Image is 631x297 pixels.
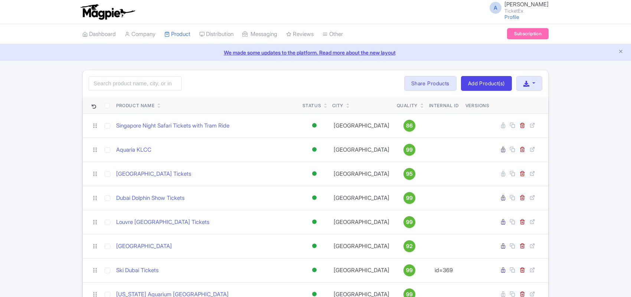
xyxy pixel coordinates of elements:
[82,24,116,44] a: Dashboard
[329,162,394,186] td: [GEOGRAPHIC_DATA]
[406,266,413,274] span: 99
[504,1,549,8] span: [PERSON_NAME]
[397,192,422,204] a: 99
[311,144,318,155] div: Active
[406,146,413,154] span: 99
[311,217,318,227] div: Active
[397,240,422,252] a: 92
[507,28,549,39] a: Subscription
[329,210,394,234] td: [GEOGRAPHIC_DATA]
[406,242,413,250] span: 92
[116,122,229,130] a: Singapore Night Safari Tickets with Tram Ride
[323,24,343,44] a: Other
[311,120,318,131] div: Active
[303,102,321,109] div: Status
[116,218,209,227] a: Louvre [GEOGRAPHIC_DATA] Tickets
[199,24,233,44] a: Distribution
[504,14,519,20] a: Profile
[4,49,627,56] a: We made some updates to the platform. Read more about the new layout
[286,24,314,44] a: Reviews
[125,24,156,44] a: Company
[116,242,172,251] a: [GEOGRAPHIC_DATA]
[329,258,394,282] td: [GEOGRAPHIC_DATA]
[397,144,422,156] a: 99
[311,241,318,251] div: Active
[461,76,512,91] a: Add Product(s)
[116,170,191,178] a: [GEOGRAPHIC_DATA] Tickets
[462,97,493,114] th: Versions
[311,192,318,203] div: Active
[397,216,422,228] a: 99
[242,24,277,44] a: Messaging
[406,122,413,130] span: 86
[329,113,394,138] td: [GEOGRAPHIC_DATA]
[116,266,158,275] a: Ski Dubai Tickets
[116,102,154,109] div: Product Name
[425,258,462,282] td: id=369
[116,194,184,202] a: Dubai Dolphin Show Tickets
[311,265,318,275] div: Active
[404,76,457,91] a: Share Products
[329,186,394,210] td: [GEOGRAPHIC_DATA]
[618,48,624,56] button: Close announcement
[425,97,462,114] th: Internal ID
[329,234,394,258] td: [GEOGRAPHIC_DATA]
[485,1,549,13] a: A [PERSON_NAME] TicketEx
[406,218,413,226] span: 99
[406,170,413,178] span: 95
[397,264,422,276] a: 99
[406,194,413,202] span: 99
[311,168,318,179] div: Active
[164,24,190,44] a: Product
[116,146,151,154] a: Aquaria KLCC
[397,168,422,180] a: 95
[397,102,418,109] div: Quality
[504,9,549,13] small: TicketEx
[490,2,501,14] span: A
[329,138,394,162] td: [GEOGRAPHIC_DATA]
[397,120,422,132] a: 86
[79,4,136,20] img: logo-ab69f6fb50320c5b225c76a69d11143b.png
[332,102,343,109] div: City
[89,76,182,90] input: Search product name, city, or interal id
